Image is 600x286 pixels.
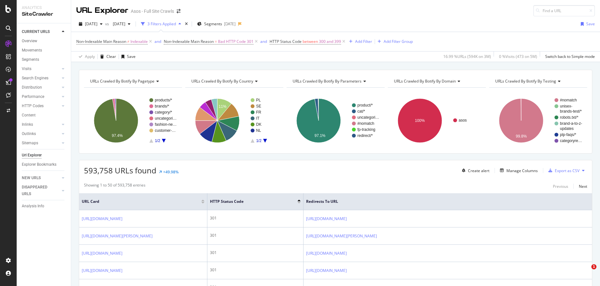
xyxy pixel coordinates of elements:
button: Manage Columns [497,167,538,174]
span: ≠ [127,39,129,44]
a: Analysis Info [22,203,66,210]
text: 1/2 [256,139,262,143]
div: NEW URLS [22,175,41,181]
div: Analysis Info [22,203,44,210]
svg: A chart. [84,93,182,148]
a: Segments [22,56,66,63]
text: 11% [219,104,226,109]
text: FR [256,110,261,115]
a: Search Engines [22,75,60,82]
span: URLs Crawled By Botify By country [191,78,253,84]
svg: A chart. [489,93,587,148]
div: Explorer Bookmarks [22,161,56,168]
text: DK [256,122,262,127]
div: Overview [22,38,37,44]
text: category/* [155,110,172,115]
button: Create alert [459,165,489,176]
text: unisex- [560,104,572,108]
div: Save [127,54,136,59]
span: URLs Crawled By Botify By testing [495,78,556,84]
a: Movements [22,47,66,54]
div: Manage Columns [506,168,538,173]
div: CURRENT URLS [22,28,50,35]
a: [URL][DOMAIN_NAME] [82,216,122,222]
a: Overview [22,38,66,44]
div: arrow-right-arrow-left [177,9,180,13]
span: Segments [204,21,222,27]
div: 301 [210,267,301,273]
span: Non-Indexable Main Reason [164,39,214,44]
div: 16.99 % URLs ( 594K on 3M ) [443,54,491,59]
text: 100% [415,118,425,123]
div: Asos - Full Site Crawls [131,8,174,14]
div: Switch back to Simple mode [545,54,595,59]
text: uncategori… [357,115,379,120]
div: Visits [22,66,31,72]
div: Analytics [22,5,66,11]
text: brands-test/* [560,109,582,114]
button: Previous [553,182,568,190]
div: Search Engines [22,75,48,82]
span: Indexable [130,37,148,46]
button: Switch back to Simple mode [543,52,595,62]
span: between [303,39,318,44]
span: Non-Indexable Main Reason [76,39,126,44]
a: Explorer Bookmarks [22,161,66,168]
text: NL [256,128,261,133]
div: Clear [106,54,116,59]
a: Url Explorer [22,152,66,159]
span: Redirects to URL [306,199,580,204]
text: #nomatch [560,98,577,102]
button: Apply [76,52,95,62]
button: [DATE] [76,19,105,29]
div: 0 % Visits ( 473 on 5M ) [499,54,537,59]
div: SiteCrawler [22,11,66,18]
div: URL Explorer [76,5,128,16]
text: updates [560,126,574,131]
text: categoryre… [560,139,582,143]
span: HTTP Status Code [210,199,288,204]
button: Segments[DATE] [195,19,238,29]
button: Save [119,52,136,62]
a: [URL][DOMAIN_NAME] [306,216,347,222]
button: and [260,38,267,44]
h4: URLs Crawled By Botify By domain [393,76,480,86]
div: Showing 1 to 50 of 593,758 entries [84,182,146,190]
a: Distribution [22,84,60,91]
input: Find a URL [533,5,595,16]
span: URLs Crawled By Botify By pagetype [90,78,154,84]
text: 99.8% [516,134,527,139]
svg: A chart. [388,93,486,148]
text: #nomatch [357,121,374,126]
div: Add Filter Group [384,39,413,44]
div: [DATE] [224,21,236,27]
text: asos [459,118,467,123]
span: URLs Crawled By Botify By domain [394,78,456,84]
div: Inlinks [22,121,33,128]
div: Url Explorer [22,152,42,159]
div: Save [586,21,595,27]
text: brands/* [155,104,169,108]
text: redirect/* [357,133,373,138]
a: Inlinks [22,121,60,128]
div: and [154,39,161,44]
text: 1/2 [155,139,160,143]
div: 3 Filters Applied [147,21,176,27]
div: Content [22,112,36,119]
a: NEW URLS [22,175,60,181]
button: 3 Filters Applied [138,19,184,29]
text: SE [256,104,261,108]
div: Sitemaps [22,140,38,147]
svg: A chart. [287,93,385,148]
span: 2025 Jan. 8th [110,21,125,27]
div: Performance [22,93,44,100]
text: 97.4% [112,133,123,138]
text: 97.1% [314,133,325,138]
button: Add Filter [346,38,372,45]
span: URL Card [82,199,200,204]
span: 1 [591,264,596,269]
div: Outlinks [22,131,36,137]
